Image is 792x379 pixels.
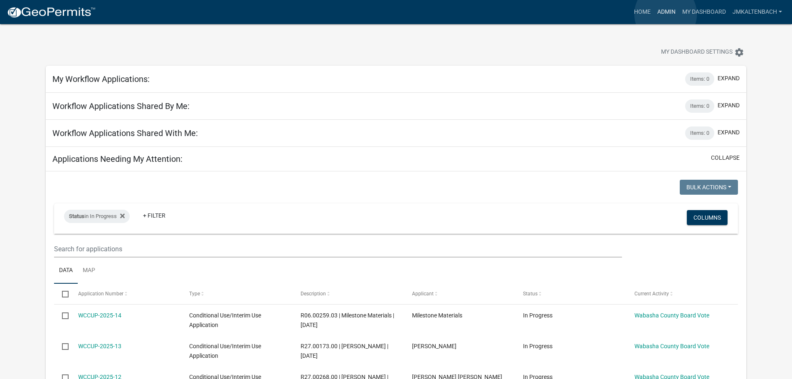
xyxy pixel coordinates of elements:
[189,312,261,328] span: Conditional Use/Interim Use Application
[54,284,70,304] datatable-header-cell: Select
[679,4,729,20] a: My Dashboard
[634,343,709,349] a: Wabasha County Board Vote
[136,208,172,223] a: + Filter
[523,343,553,349] span: In Progress
[78,312,121,319] a: WCCUP-2025-14
[661,47,733,57] span: My Dashboard Settings
[654,4,679,20] a: Admin
[515,284,627,304] datatable-header-cell: Status
[52,154,183,164] h5: Applications Needing My Attention:
[685,72,714,86] div: Items: 0
[685,99,714,113] div: Items: 0
[54,240,622,258] input: Search for applications
[687,210,728,225] button: Columns
[301,291,326,297] span: Description
[189,343,261,359] span: Conditional Use/Interim Use Application
[680,180,738,195] button: Bulk Actions
[404,284,515,304] datatable-header-cell: Applicant
[64,210,130,223] div: in In Progress
[181,284,293,304] datatable-header-cell: Type
[70,284,182,304] datatable-header-cell: Application Number
[54,258,78,284] a: Data
[631,4,654,20] a: Home
[52,74,150,84] h5: My Workflow Applications:
[189,291,200,297] span: Type
[412,343,456,349] span: Brandon
[301,343,388,359] span: R27.00173.00 | Brandon Van Asten | 08/12/2025
[412,312,462,319] span: Milestone Materials
[523,291,538,297] span: Status
[78,291,123,297] span: Application Number
[523,312,553,319] span: In Progress
[634,291,669,297] span: Current Activity
[718,128,740,137] button: expand
[412,291,434,297] span: Applicant
[634,312,709,319] a: Wabasha County Board Vote
[718,74,740,83] button: expand
[69,213,84,219] span: Status
[734,47,744,57] i: settings
[78,343,121,349] a: WCCUP-2025-13
[78,258,100,284] a: Map
[293,284,404,304] datatable-header-cell: Description
[718,101,740,110] button: expand
[52,101,190,111] h5: Workflow Applications Shared By Me:
[685,126,714,140] div: Items: 0
[711,154,740,162] button: collapse
[654,44,751,60] button: My Dashboard Settingssettings
[52,128,198,138] h5: Workflow Applications Shared With Me:
[301,312,394,328] span: R06.00259.03 | Milestone Materials | 08/20/2025
[729,4,785,20] a: jmkaltenbach
[627,284,738,304] datatable-header-cell: Current Activity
